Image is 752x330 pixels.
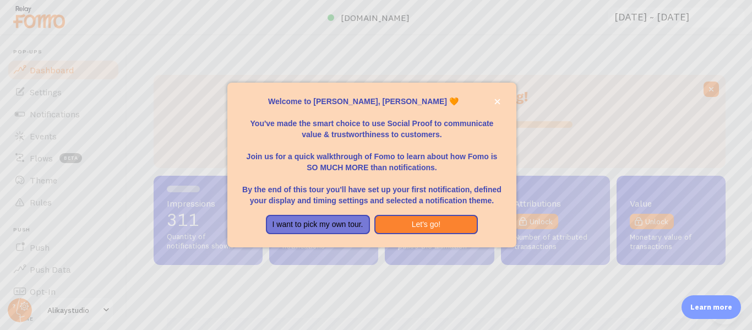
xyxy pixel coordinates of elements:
p: Learn more [690,302,732,312]
button: close, [492,96,503,107]
p: By the end of this tour you'll have set up your first notification, defined your display and timi... [241,173,503,206]
p: Join us for a quick walkthrough of Fomo to learn about how Fomo is SO MUCH MORE than notifications. [241,140,503,173]
div: Welcome to Fomo, Ali Kay 🧡You&amp;#39;ve made the smart choice to use Social Proof to communicate... [227,83,516,248]
div: Learn more [682,295,741,319]
p: Welcome to [PERSON_NAME], [PERSON_NAME] 🧡 [241,96,503,107]
p: You've made the smart choice to use Social Proof to communicate value & trustworthiness to custom... [241,107,503,140]
button: Let's go! [374,215,478,235]
button: I want to pick my own tour. [266,215,370,235]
